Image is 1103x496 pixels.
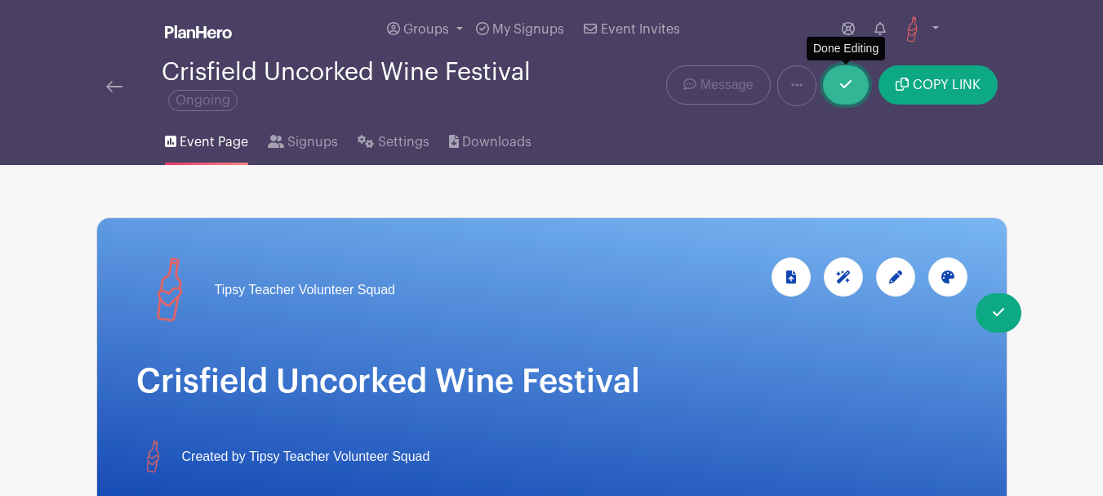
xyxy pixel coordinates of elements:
div: Done Editing [807,37,885,60]
button: COPY LINK [878,65,997,105]
span: Tipsy Teacher Volunteer Squad [215,280,395,300]
h1: Crisfield Uncorked Wine Festival [136,362,967,401]
a: Event Page [165,113,248,165]
img: square%20logo.png [136,440,169,473]
span: Signups [287,132,338,152]
img: back-arrow-29a5d9b10d5bd6ae65dc969a981735edf675c4d7a1fe02e03b50dbd4ba3cdb55.svg [106,81,122,92]
span: Event Invites [601,23,680,36]
span: Message [700,75,754,95]
span: Event Page [180,132,248,152]
a: Signups [268,113,338,165]
span: Downloads [462,132,531,152]
span: Ongoing [168,90,238,111]
img: square%20logo.png [899,16,925,42]
img: logo_white-6c42ec7e38ccf1d336a20a19083b03d10ae64f83f12c07503d8b9e83406b4c7d.svg [165,25,232,38]
span: My Signups [492,23,564,36]
a: Settings [358,113,429,165]
span: Created by Tipsy Teacher Volunteer Squad [182,447,430,467]
span: Groups [403,23,449,36]
img: square%20logo.png [136,257,202,323]
a: Tipsy Teacher Volunteer Squad [136,257,395,323]
span: Settings [378,132,429,152]
a: Message [666,65,770,105]
a: Downloads [449,113,531,165]
div: Crisfield Uncorked Wine Festival [162,59,605,113]
span: COPY LINK [913,78,981,92]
